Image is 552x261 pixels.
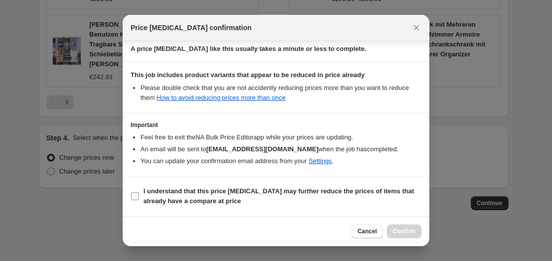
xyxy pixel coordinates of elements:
[143,187,414,205] b: I understand that this price [MEDICAL_DATA] may further reduce the prices of items that already h...
[352,224,383,238] button: Cancel
[410,21,423,35] button: Close
[140,144,421,154] li: An email will be sent to when the job has completed .
[309,157,332,165] a: Settings
[131,45,367,52] b: A price [MEDICAL_DATA] like this usually takes a minute or less to complete.
[358,227,377,235] span: Cancel
[131,71,365,79] b: This job includes product variants that appear to be reduced in price already
[131,23,252,33] span: Price [MEDICAL_DATA] confirmation
[140,132,421,142] li: Feel free to exit the NA Bulk Price Editor app while your prices are updating.
[206,145,319,153] b: [EMAIL_ADDRESS][DOMAIN_NAME]
[140,156,421,166] li: You can update your confirmation email address from your .
[131,121,421,129] h3: Important
[157,94,286,101] a: How to avoid reducing prices more than once
[140,83,421,103] li: Please double check that you are not accidently reducing prices more than you want to reduce them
